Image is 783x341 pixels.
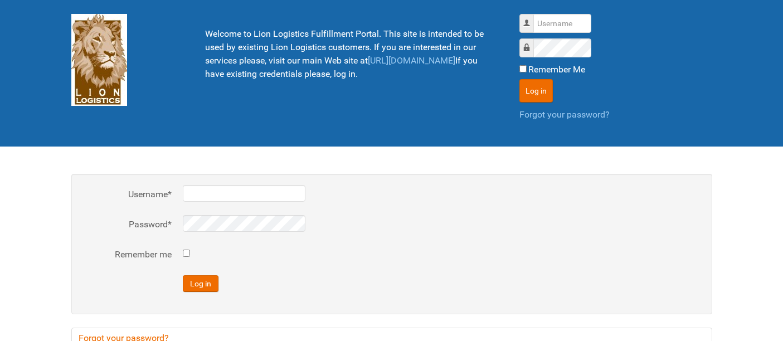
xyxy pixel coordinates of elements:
label: Username [82,188,172,201]
input: Username [533,14,591,33]
a: Forgot your password? [519,109,610,120]
button: Log in [519,79,553,103]
a: [URL][DOMAIN_NAME] [368,55,455,66]
a: Lion Logistics [71,54,127,65]
label: Password [82,218,172,231]
button: Log in [183,275,218,292]
img: Lion Logistics [71,14,127,106]
p: Welcome to Lion Logistics Fulfillment Portal. This site is intended to be used by existing Lion L... [205,27,492,81]
label: Remember me [82,248,172,261]
label: Remember Me [528,63,585,76]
